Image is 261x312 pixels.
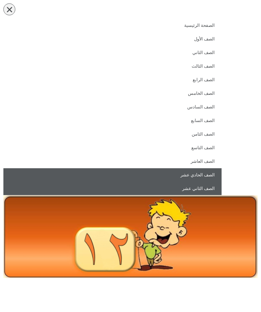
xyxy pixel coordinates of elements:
div: כפתור פתיחת תפריט [3,3,15,15]
a: الصف السادس [3,100,222,114]
a: الصف الثامن [3,127,222,141]
a: الصف الثاني عشر [3,182,222,195]
a: الصف الحادي عشر [3,168,222,182]
a: الصفحة الرئيسية [3,19,222,32]
a: الصف الأول [3,32,222,46]
a: الصف الخامس [3,87,222,100]
a: الصف الثاني [3,46,222,59]
a: الصف الرابع [3,73,222,87]
a: الصف التاسع [3,141,222,155]
a: الصف الثالث [3,59,222,73]
a: الصف السابع [3,114,222,127]
a: الصف العاشر [3,155,222,168]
